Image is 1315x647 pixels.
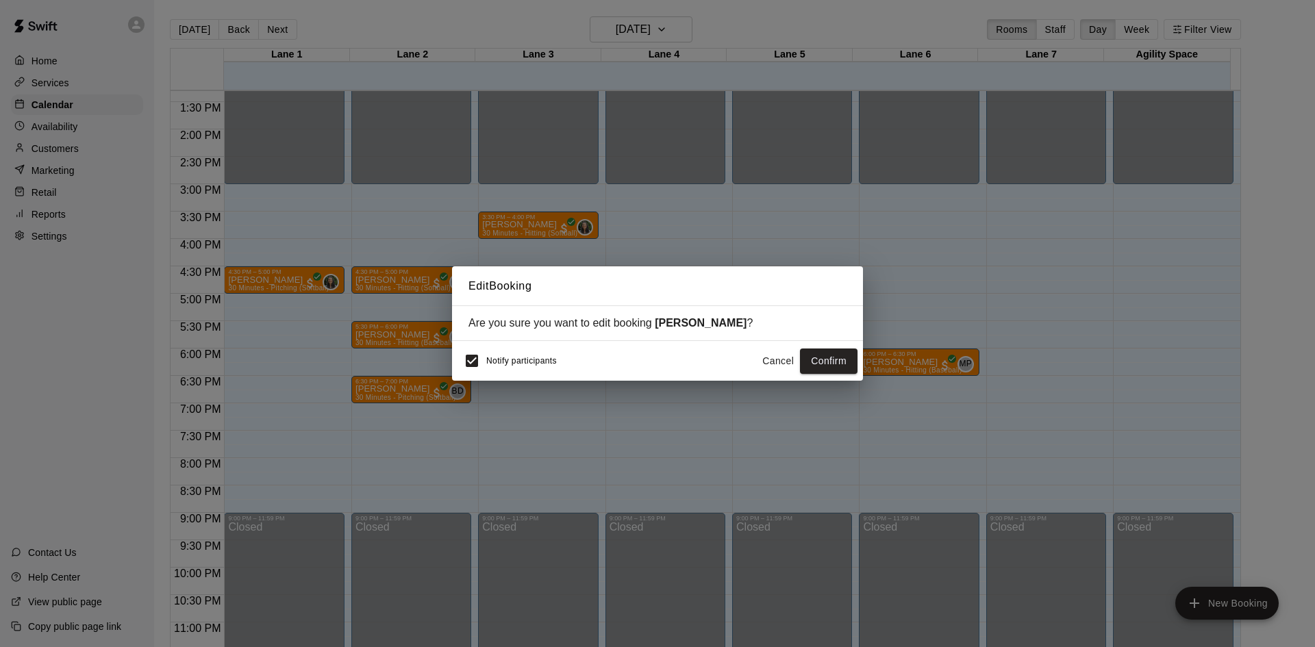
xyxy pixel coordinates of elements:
span: Notify participants [486,357,557,366]
div: Are you sure you want to edit booking ? [468,317,847,329]
strong: [PERSON_NAME] [655,317,747,329]
button: Cancel [756,348,800,374]
button: Confirm [800,348,857,374]
h2: Edit Booking [452,266,863,306]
